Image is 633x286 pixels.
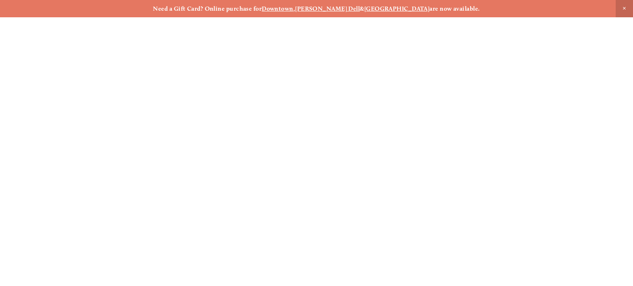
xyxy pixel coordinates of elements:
[429,5,480,12] strong: are now available.
[364,5,430,12] a: [GEOGRAPHIC_DATA]
[262,5,293,12] a: Downtown
[293,5,295,12] strong: ,
[360,5,364,12] strong: &
[153,5,262,12] strong: Need a Gift Card? Online purchase for
[295,5,360,12] a: [PERSON_NAME] Dell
